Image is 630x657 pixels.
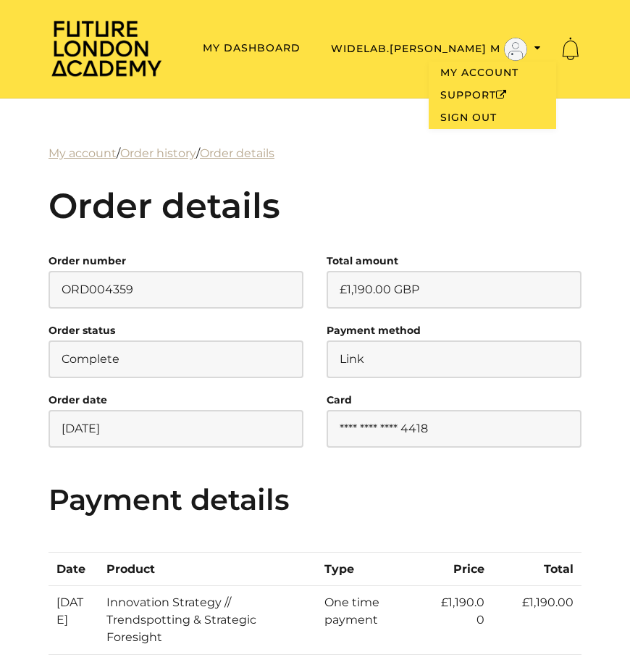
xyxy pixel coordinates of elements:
[120,146,196,160] a: Order history
[49,393,107,406] strong: Order date
[49,482,581,517] h3: Payment details
[327,271,581,309] p: £1,190.00 GBP
[492,553,581,586] th: Total
[49,586,98,654] td: [DATE]
[49,271,303,309] p: ORD004359
[49,185,581,227] h2: Order details
[327,254,398,267] strong: Total amount
[49,553,98,586] th: Date
[317,553,432,586] th: Type
[429,62,556,84] a: My Account
[49,19,164,78] img: Home Page
[106,594,309,646] div: Innovation Strategy // Trendspotting & Strategic Foresight
[98,553,317,586] th: Product
[327,340,581,378] p: Link
[203,41,301,54] a: My Dashboard
[327,393,352,406] strong: Card
[429,84,556,106] a: SupportOpen in a new window
[431,586,492,654] td: £1,190.00
[49,254,126,267] strong: Order number
[317,586,432,654] td: One time payment
[49,146,117,160] a: My account
[49,340,303,378] p: Complete
[496,90,507,100] i: Open in a new window
[327,324,421,337] strong: Payment method
[49,324,115,337] strong: Order status
[429,106,556,129] a: Sign Out
[492,586,581,654] td: £1,190.00
[327,37,545,62] button: Toggle menu
[431,553,492,586] th: Price
[200,146,274,160] a: Order details
[49,410,303,448] p: [DATE]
